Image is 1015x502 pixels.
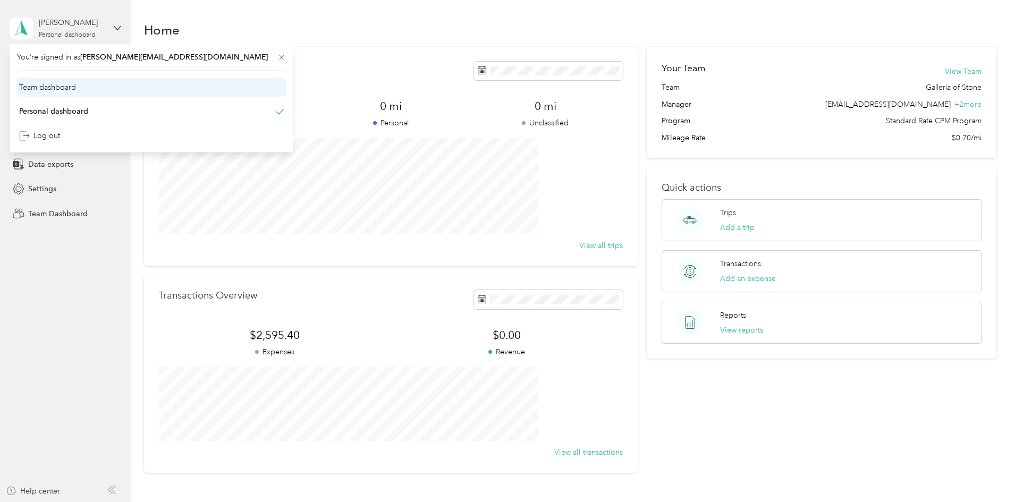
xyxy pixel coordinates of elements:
[159,346,391,358] p: Expenses
[720,273,776,284] button: Add an expense
[28,183,56,194] span: Settings
[468,99,623,114] span: 0 mi
[662,82,680,93] span: Team
[662,115,690,126] span: Program
[314,99,468,114] span: 0 mi
[955,443,1015,502] iframe: Everlance-gr Chat Button Frame
[720,207,736,218] p: Trips
[144,24,180,36] h1: Home
[952,132,982,143] span: $0.70/mi
[314,117,468,129] p: Personal
[886,115,982,126] span: Standard Rate CPM Program
[159,290,257,301] p: Transactions Overview
[159,328,391,343] span: $2,595.40
[662,182,982,193] p: Quick actions
[19,82,76,93] div: Team dashboard
[468,117,623,129] p: Unclassified
[80,53,268,62] span: [PERSON_NAME][EMAIL_ADDRESS][DOMAIN_NAME]
[945,66,982,77] button: View Team
[28,159,73,170] span: Data exports
[825,100,951,109] span: [EMAIL_ADDRESS][DOMAIN_NAME]
[391,346,622,358] p: Revenue
[554,447,623,458] button: View all transactions
[391,328,622,343] span: $0.00
[720,222,755,233] button: Add a trip
[662,132,706,143] span: Mileage Rate
[19,130,60,141] div: Log out
[6,486,60,497] button: Help center
[720,258,761,269] p: Transactions
[720,325,763,336] button: View reports
[720,310,746,321] p: Reports
[579,240,623,251] button: View all trips
[17,52,286,63] span: You’re signed in as
[954,100,982,109] span: + 2 more
[28,208,88,219] span: Team Dashboard
[19,106,88,117] div: Personal dashboard
[662,99,691,110] span: Manager
[39,17,105,28] div: [PERSON_NAME]
[662,62,705,75] h2: Your Team
[39,32,96,38] div: Personal dashboard
[926,82,982,93] span: Galleria of Stone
